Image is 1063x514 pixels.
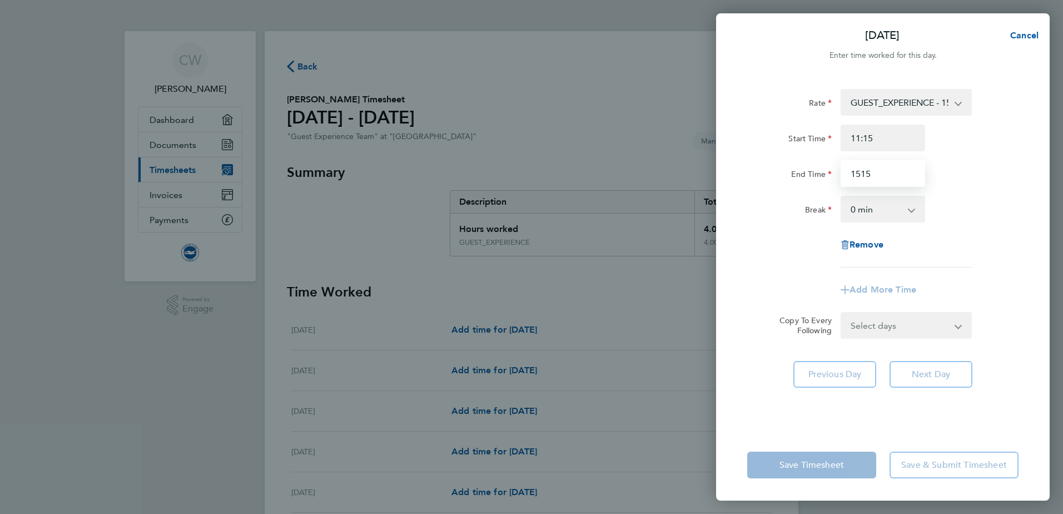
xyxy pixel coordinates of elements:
input: E.g. 18:00 [841,160,925,187]
label: Rate [809,98,832,111]
label: Break [805,205,832,218]
span: Cancel [1007,30,1039,41]
span: Remove [850,239,883,250]
div: Enter time worked for this day. [716,49,1050,62]
label: Start Time [788,134,832,147]
label: Copy To Every Following [771,315,832,335]
button: Cancel [992,24,1050,47]
label: End Time [791,169,832,182]
input: E.g. 08:00 [841,125,925,151]
button: Remove [841,240,883,249]
p: [DATE] [865,28,900,43]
